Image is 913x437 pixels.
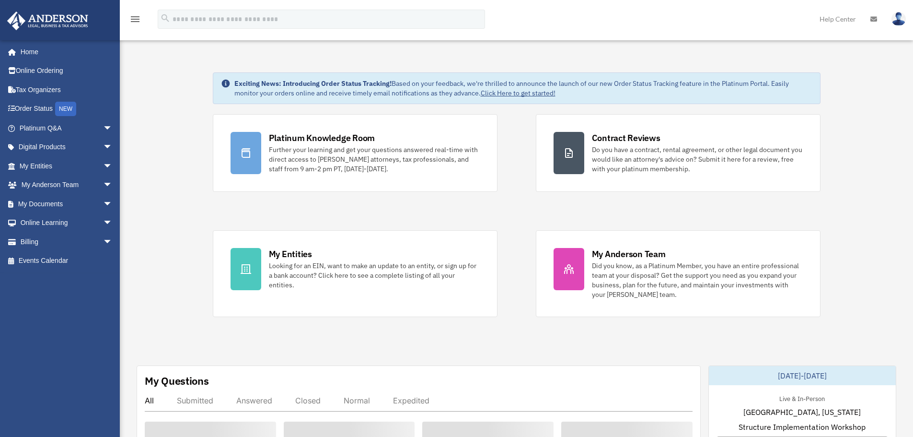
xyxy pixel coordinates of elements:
div: NEW [55,102,76,116]
div: Further your learning and get your questions answered real-time with direct access to [PERSON_NAM... [269,145,480,174]
a: Online Learningarrow_drop_down [7,213,127,233]
div: Looking for an EIN, want to make an update to an entity, or sign up for a bank account? Click her... [269,261,480,290]
a: Online Ordering [7,61,127,81]
i: menu [129,13,141,25]
a: Home [7,42,122,61]
div: Live & In-Person [772,393,832,403]
img: Anderson Advisors Platinum Portal [4,12,91,30]
div: Answered [236,396,272,405]
div: Platinum Knowledge Room [269,132,375,144]
a: My Entitiesarrow_drop_down [7,156,127,176]
div: Normal [344,396,370,405]
a: My Documentsarrow_drop_down [7,194,127,213]
div: Did you know, as a Platinum Member, you have an entire professional team at your disposal? Get th... [592,261,803,299]
i: search [160,13,171,24]
div: Contract Reviews [592,132,660,144]
div: [DATE]-[DATE] [709,366,896,385]
div: Do you have a contract, rental agreement, or other legal document you would like an attorney's ad... [592,145,803,174]
a: My Anderson Teamarrow_drop_down [7,176,127,195]
div: All [145,396,154,405]
a: Digital Productsarrow_drop_down [7,138,127,157]
a: Order StatusNEW [7,99,127,119]
a: Platinum Knowledge Room Further your learning and get your questions answered real-time with dire... [213,114,497,192]
span: Structure Implementation Workshop [739,421,866,433]
div: My Questions [145,374,209,388]
div: Based on your feedback, we're thrilled to announce the launch of our new Order Status Tracking fe... [234,79,812,98]
div: Expedited [393,396,429,405]
a: Billingarrow_drop_down [7,232,127,251]
div: Closed [295,396,321,405]
div: My Entities [269,248,312,260]
span: arrow_drop_down [103,176,122,195]
span: arrow_drop_down [103,156,122,176]
span: arrow_drop_down [103,138,122,157]
a: My Anderson Team Did you know, as a Platinum Member, you have an entire professional team at your... [536,230,821,317]
div: Submitted [177,396,213,405]
a: Platinum Q&Aarrow_drop_down [7,118,127,138]
strong: Exciting News: Introducing Order Status Tracking! [234,79,392,88]
img: User Pic [891,12,906,26]
span: arrow_drop_down [103,118,122,138]
span: arrow_drop_down [103,232,122,252]
a: Tax Organizers [7,80,127,99]
a: Click Here to get started! [481,89,555,97]
a: Events Calendar [7,251,127,271]
span: [GEOGRAPHIC_DATA], [US_STATE] [743,406,861,418]
span: arrow_drop_down [103,194,122,214]
a: Contract Reviews Do you have a contract, rental agreement, or other legal document you would like... [536,114,821,192]
a: menu [129,17,141,25]
span: arrow_drop_down [103,213,122,233]
a: My Entities Looking for an EIN, want to make an update to an entity, or sign up for a bank accoun... [213,230,497,317]
div: My Anderson Team [592,248,666,260]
